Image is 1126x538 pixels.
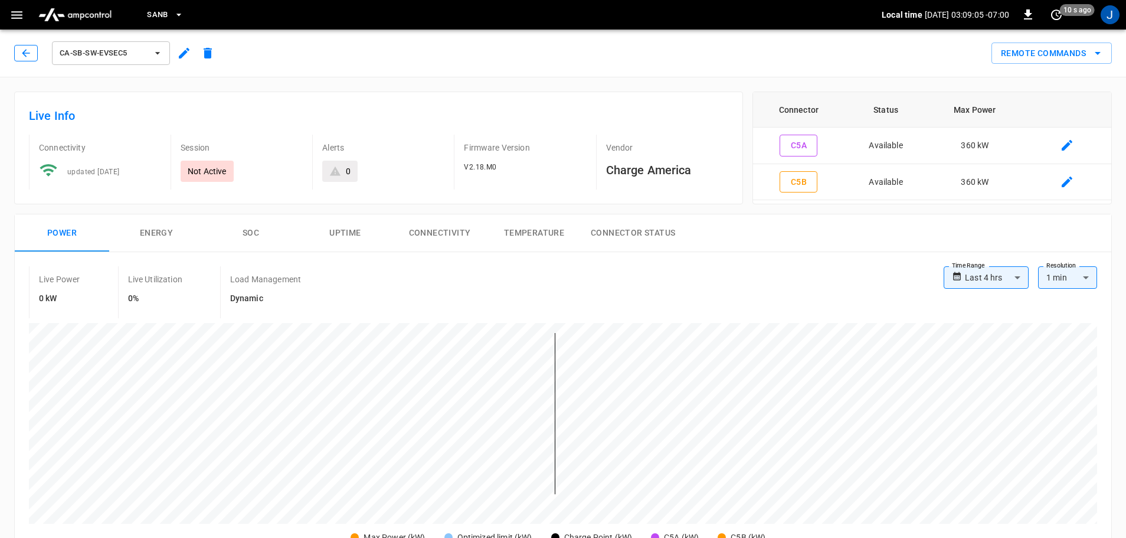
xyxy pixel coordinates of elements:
[1047,5,1066,24] button: set refresh interval
[52,41,170,65] button: ca-sb-sw-evseC5
[753,92,1111,200] table: connector table
[606,142,728,154] p: Vendor
[392,214,487,252] button: Connectivity
[927,128,1023,164] td: 360 kW
[844,128,927,164] td: Available
[60,47,147,60] span: ca-sb-sw-evseC5
[204,214,298,252] button: SOC
[181,142,303,154] p: Session
[927,164,1023,201] td: 360 kW
[927,92,1023,128] th: Max Power
[67,168,120,176] span: updated [DATE]
[780,135,817,156] button: C5A
[1038,266,1097,289] div: 1 min
[15,214,109,252] button: Power
[844,164,927,201] td: Available
[844,92,927,128] th: Status
[230,273,301,285] p: Load Management
[346,165,351,177] div: 0
[128,273,182,285] p: Live Utilization
[1101,5,1120,24] div: profile-icon
[581,214,685,252] button: Connector Status
[952,261,985,270] label: Time Range
[1060,4,1095,16] span: 10 s ago
[925,9,1009,21] p: [DATE] 03:09:05 -07:00
[188,165,227,177] p: Not Active
[464,163,496,171] span: V2.18.M0
[230,292,301,305] h6: Dynamic
[128,292,182,305] h6: 0%
[882,9,922,21] p: Local time
[322,142,444,154] p: Alerts
[487,214,581,252] button: Temperature
[142,4,188,27] button: SanB
[298,214,392,252] button: Uptime
[991,43,1112,64] button: Remote Commands
[780,171,817,193] button: C5B
[39,273,80,285] p: Live Power
[29,106,728,125] h6: Live Info
[34,4,116,26] img: ampcontrol.io logo
[991,43,1112,64] div: remote commands options
[965,266,1029,289] div: Last 4 hrs
[464,142,586,154] p: Firmware Version
[39,142,161,154] p: Connectivity
[753,92,844,128] th: Connector
[39,292,80,305] h6: 0 kW
[1046,261,1076,270] label: Resolution
[109,214,204,252] button: Energy
[147,8,168,22] span: SanB
[606,161,728,180] h6: Charge America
